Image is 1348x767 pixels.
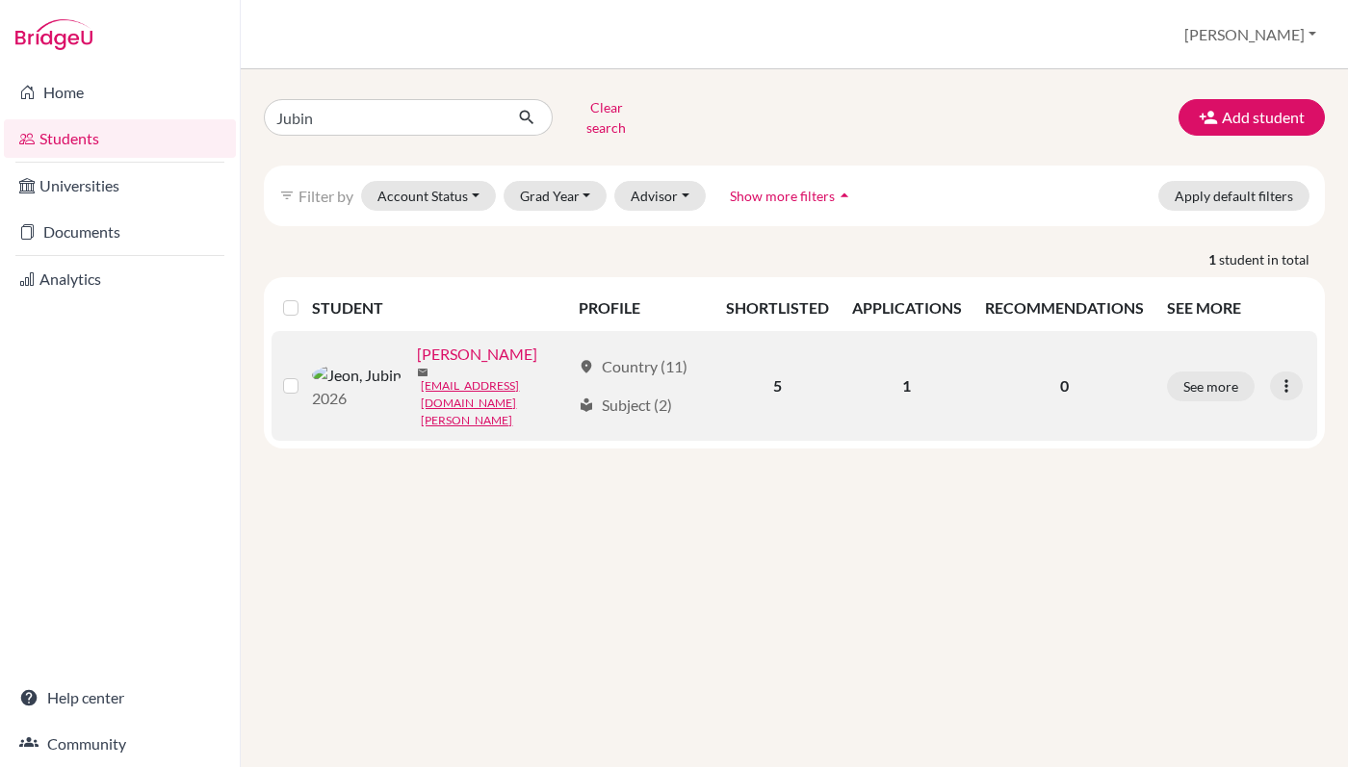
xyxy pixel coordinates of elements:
button: Advisor [614,181,706,211]
a: Home [4,73,236,112]
button: Account Status [361,181,496,211]
a: Documents [4,213,236,251]
th: SEE MORE [1155,285,1317,331]
i: arrow_drop_up [835,186,854,205]
p: 2026 [312,387,402,410]
td: 5 [714,331,841,441]
button: See more [1167,371,1255,401]
button: [PERSON_NAME] [1176,16,1325,53]
button: Grad Year [504,181,608,211]
th: PROFILE [567,285,713,331]
span: Show more filters [730,188,835,204]
a: Universities [4,166,236,205]
span: location_on [579,359,594,374]
a: Students [4,119,236,158]
button: Apply default filters [1158,181,1309,211]
th: SHORTLISTED [714,285,841,331]
span: Filter by [298,187,353,205]
td: 1 [841,331,973,441]
a: [PERSON_NAME] [417,343,537,366]
a: Help center [4,678,236,717]
a: [EMAIL_ADDRESS][DOMAIN_NAME][PERSON_NAME] [421,377,570,429]
strong: 1 [1208,249,1219,269]
i: filter_list [279,188,295,203]
button: Clear search [553,92,660,142]
div: Country (11) [579,355,687,378]
p: 0 [985,374,1144,397]
button: Show more filtersarrow_drop_up [713,181,870,211]
span: mail [417,367,428,378]
button: Add student [1179,99,1325,136]
th: RECOMMENDATIONS [973,285,1155,331]
a: Community [4,725,236,763]
a: Analytics [4,260,236,298]
th: STUDENT [312,285,567,331]
div: Subject (2) [579,394,672,417]
span: local_library [579,397,594,413]
span: student in total [1219,249,1325,269]
input: Find student by name... [264,99,503,136]
th: APPLICATIONS [841,285,973,331]
img: Jeon, Jubin [312,364,402,387]
img: Bridge-U [15,19,92,50]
